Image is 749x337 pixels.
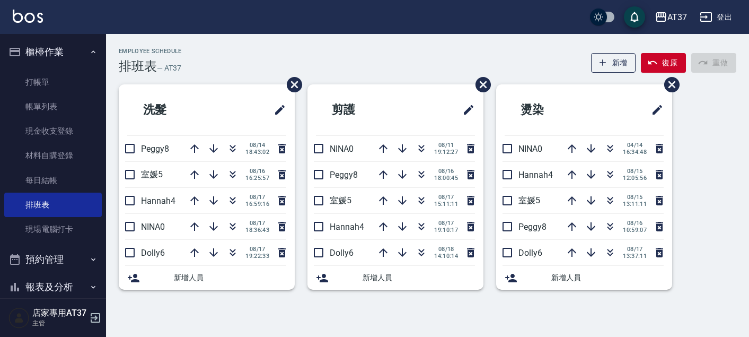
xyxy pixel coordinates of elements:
span: 刪除班表 [656,69,681,100]
span: 12:05:56 [623,175,647,182]
h6: — AT37 [157,63,181,74]
span: 16:59:16 [245,201,269,208]
img: Person [8,307,30,329]
span: 08/17 [245,246,269,253]
span: 14:10:14 [434,253,458,260]
div: 新增人員 [496,266,672,290]
span: 08/17 [434,194,458,201]
span: Hannah4 [518,170,553,180]
div: 新增人員 [307,266,483,290]
a: 現金收支登錄 [4,119,102,143]
span: 19:10:17 [434,227,458,234]
span: 新增人員 [551,272,664,283]
span: 16:25:57 [245,175,269,182]
span: 08/18 [434,246,458,253]
span: NINA0 [330,144,354,154]
button: 櫃檯作業 [4,38,102,66]
span: 08/16 [434,168,458,175]
span: Dolly6 [330,248,354,258]
span: 刪除班表 [279,69,304,100]
span: 18:43:02 [245,149,269,155]
span: 室媛5 [141,169,163,179]
div: 新增人員 [119,266,295,290]
a: 現場電腦打卡 [4,217,102,241]
span: 08/15 [623,194,647,201]
button: AT37 [650,6,691,28]
span: 08/16 [623,220,647,227]
span: 室媛5 [330,195,351,205]
p: 主管 [32,318,86,328]
span: Peggy8 [141,144,169,154]
span: 15:11:11 [434,201,458,208]
button: 登出 [695,7,736,27]
button: 報表及分析 [4,273,102,301]
span: 08/11 [434,142,458,149]
span: 修改班表的標題 [456,97,475,123]
span: NINA0 [141,222,165,232]
a: 打帳單 [4,70,102,94]
span: NINA0 [518,144,542,154]
a: 帳單列表 [4,94,102,119]
button: 復原 [641,53,686,73]
span: 新增人員 [363,272,475,283]
span: 13:11:11 [623,201,647,208]
span: 08/17 [245,194,269,201]
span: 08/17 [623,246,647,253]
button: 預約管理 [4,246,102,273]
a: 每日結帳 [4,168,102,193]
span: 18:00:45 [434,175,458,182]
span: Dolly6 [518,248,542,258]
span: 08/14 [245,142,269,149]
h2: Employee Schedule [119,48,182,55]
a: 材料自購登錄 [4,143,102,168]
button: save [624,6,645,28]
h5: 店家專用AT37 [32,308,86,318]
span: Hannah4 [141,196,175,206]
span: 19:12:27 [434,149,458,155]
span: 16:34:48 [623,149,647,155]
span: Peggy8 [518,222,547,232]
span: 08/17 [434,220,458,227]
span: 刪除班表 [468,69,492,100]
span: 08/15 [623,168,647,175]
h2: 燙染 [505,91,602,129]
button: 新增 [591,53,636,73]
span: 19:22:33 [245,253,269,260]
span: 10:59:07 [623,227,647,234]
h2: 洗髮 [127,91,225,129]
span: 04/14 [623,142,647,149]
span: Hannah4 [330,222,364,232]
span: 修改班表的標題 [267,97,286,123]
div: AT37 [667,11,687,24]
span: 修改班表的標題 [645,97,664,123]
h3: 排班表 [119,59,157,74]
span: Dolly6 [141,248,165,258]
span: 18:36:43 [245,227,269,234]
span: Peggy8 [330,170,358,180]
h2: 剪護 [316,91,413,129]
img: Logo [13,10,43,23]
span: 室媛5 [518,195,540,205]
span: 13:37:11 [623,253,647,260]
span: 08/17 [245,220,269,227]
span: 新增人員 [174,272,286,283]
a: 排班表 [4,193,102,217]
span: 08/16 [245,168,269,175]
